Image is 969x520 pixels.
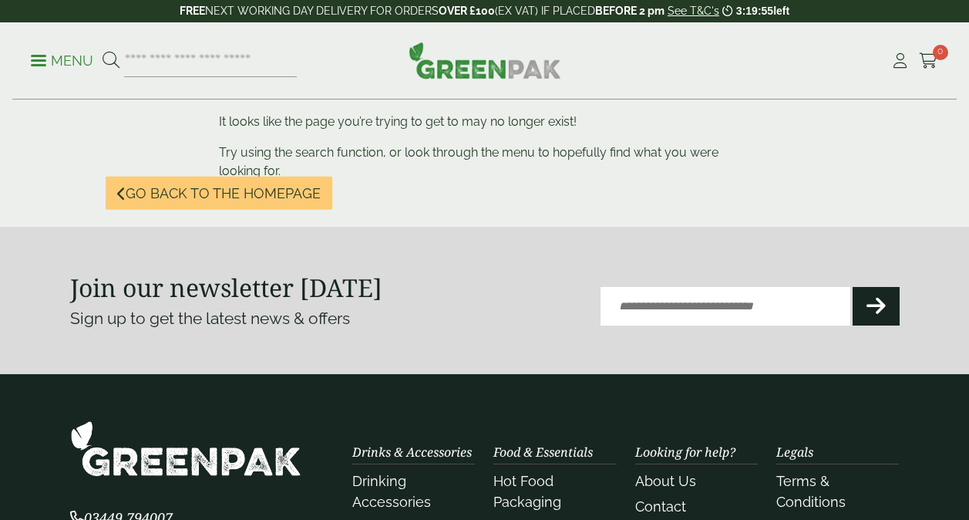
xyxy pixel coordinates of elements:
[70,420,301,477] img: GreenPak Supplies
[933,45,948,60] span: 0
[773,5,789,17] span: left
[219,113,751,131] p: It looks like the page you’re trying to get to may no longer exist!
[668,5,719,17] a: See T&C's
[635,498,686,515] a: Contact
[776,473,846,510] a: Terms & Conditions
[180,5,205,17] strong: FREE
[635,473,696,489] a: About Us
[219,144,751,181] p: Try using the search function, or look through the menu to hopefully find what you were looking for.
[70,306,443,331] p: Sign up to get the latest news & offers
[439,5,495,17] strong: OVER £100
[736,5,773,17] span: 3:19:55
[595,5,665,17] strong: BEFORE 2 pm
[352,473,431,510] a: Drinking Accessories
[919,49,938,73] a: 0
[31,52,93,67] a: Menu
[106,177,332,210] a: Go back to the homepage
[890,53,910,69] i: My Account
[70,271,382,304] strong: Join our newsletter [DATE]
[31,52,93,70] p: Menu
[126,185,321,202] span: Go back to the homepage
[493,473,561,510] a: Hot Food Packaging
[919,53,938,69] i: Cart
[409,42,561,79] img: GreenPak Supplies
